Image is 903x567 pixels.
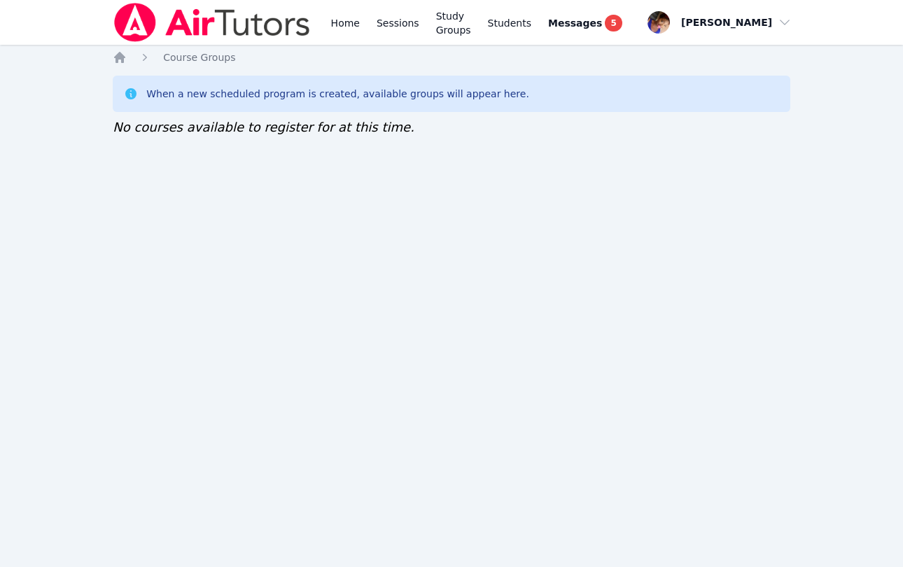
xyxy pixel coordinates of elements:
[163,52,235,63] span: Course Groups
[163,50,235,64] a: Course Groups
[113,3,311,42] img: Air Tutors
[113,120,414,134] span: No courses available to register for at this time.
[113,50,790,64] nav: Breadcrumb
[146,87,529,101] div: When a new scheduled program is created, available groups will appear here.
[605,15,622,31] span: 5
[548,16,602,30] span: Messages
